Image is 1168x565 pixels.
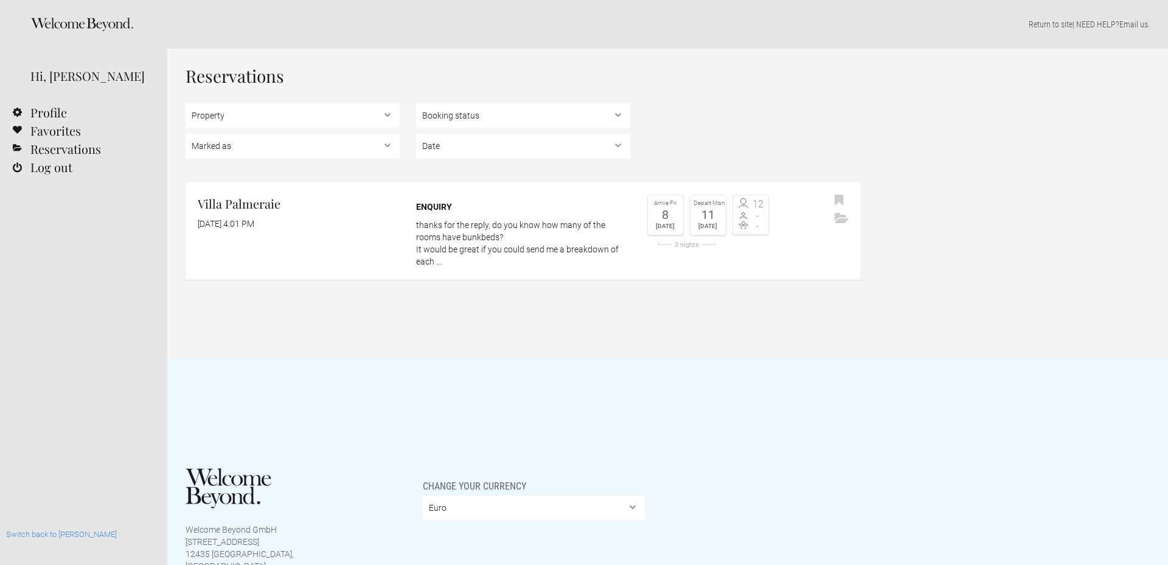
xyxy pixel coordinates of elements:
p: | NEED HELP? . [186,18,1150,30]
a: Villa Palmeraie [DATE] 4:01 PM Enquiry thanks for the reply, do you know how many of the rooms ha... [186,182,861,280]
select: , , , [186,134,400,158]
div: Arrive Fri [651,198,680,209]
flynt-date-display: [DATE] 4:01 PM [198,219,254,229]
button: Archive [832,210,852,228]
select: , , [416,103,630,128]
div: Hi, [PERSON_NAME] [30,67,149,85]
div: Enquiry [416,201,630,213]
button: Bookmark [832,192,847,210]
span: - [751,211,765,221]
h2: Villa Palmeraie [198,195,400,213]
a: Switch back to [PERSON_NAME] [6,530,117,539]
div: [DATE] [693,221,723,232]
select: , [416,134,630,158]
div: 11 [693,209,723,221]
div: [DATE] [651,221,680,232]
img: Welcome Beyond [186,468,271,508]
div: Depart Mon [693,198,723,209]
span: Change your currency [423,468,526,493]
p: thanks for the reply, do you know how many of the rooms have bunkbeds? It would be great if you c... [416,219,630,268]
a: Email us [1119,19,1148,29]
div: 3 nights [647,241,726,248]
span: 12 [751,199,765,209]
select: Change your currency [423,496,645,520]
h1: Reservations [186,67,861,85]
span: - [751,221,765,231]
div: 8 [651,209,680,221]
a: Return to site [1029,19,1072,29]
